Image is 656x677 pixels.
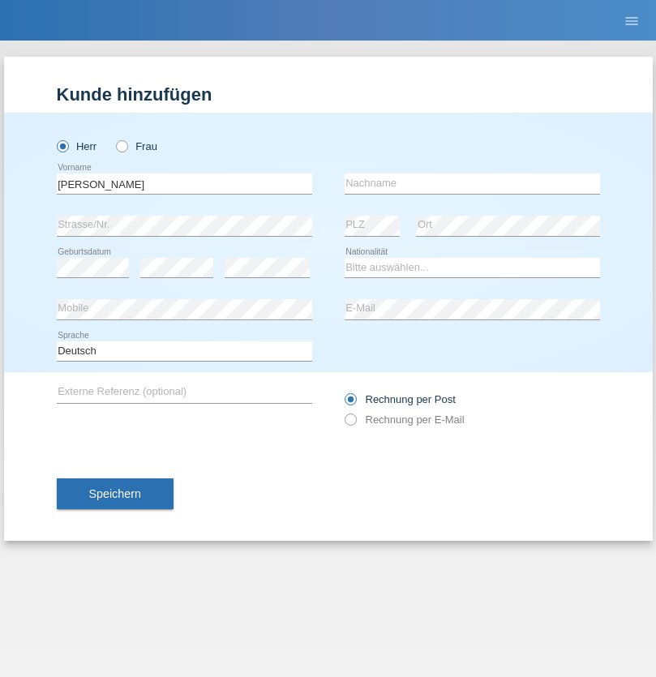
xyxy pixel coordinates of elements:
[615,15,648,25] a: menu
[345,413,465,426] label: Rechnung per E-Mail
[89,487,141,500] span: Speichern
[116,140,126,151] input: Frau
[57,478,174,509] button: Speichern
[624,13,640,29] i: menu
[57,84,600,105] h1: Kunde hinzufügen
[57,140,97,152] label: Herr
[116,140,157,152] label: Frau
[345,393,355,413] input: Rechnung per Post
[345,413,355,434] input: Rechnung per E-Mail
[345,393,456,405] label: Rechnung per Post
[57,140,67,151] input: Herr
